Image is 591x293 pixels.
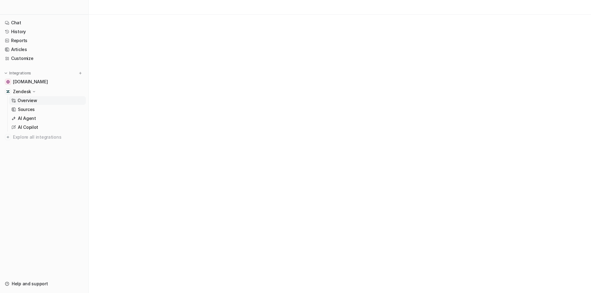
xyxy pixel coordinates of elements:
[2,70,33,76] button: Integrations
[4,71,8,75] img: expand menu
[9,96,86,105] a: Overview
[9,114,86,123] a: AI Agent
[18,97,37,104] p: Overview
[18,106,35,113] p: Sources
[2,279,86,288] a: Help and support
[2,77,86,86] a: altidenergi.dk[DOMAIN_NAME]
[2,54,86,63] a: Customize
[6,80,10,84] img: altidenergi.dk
[13,89,31,95] p: Zendesk
[6,90,10,93] img: Zendesk
[2,18,86,27] a: Chat
[2,27,86,36] a: History
[5,134,11,140] img: explore all integrations
[18,124,38,130] p: AI Copilot
[13,79,48,85] span: [DOMAIN_NAME]
[13,132,83,142] span: Explore all integrations
[9,105,86,114] a: Sources
[18,115,36,121] p: AI Agent
[9,71,31,76] p: Integrations
[78,71,82,75] img: menu_add.svg
[2,45,86,54] a: Articles
[9,123,86,132] a: AI Copilot
[2,133,86,141] a: Explore all integrations
[2,36,86,45] a: Reports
